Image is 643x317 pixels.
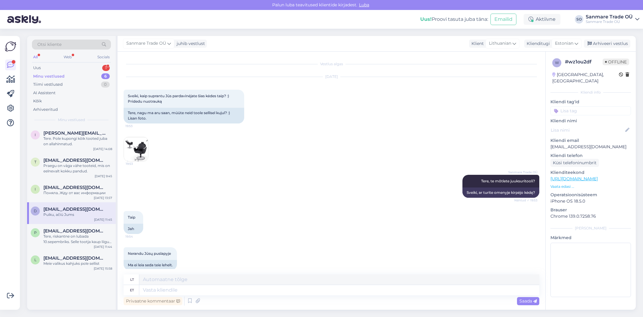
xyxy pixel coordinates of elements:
div: Ma ei leia seda teie lehelt. [124,260,177,270]
div: Meie valikus kahjuks pole sellist [43,261,112,266]
span: t [34,160,36,164]
span: Offline [603,59,629,65]
div: Sanmare Trade OÜ [586,14,633,19]
span: Tere, te mõtlete juuksuritooli? [481,179,535,183]
div: Minu vestlused [33,73,65,79]
div: # wz1ou2df [565,58,603,66]
div: 0 [101,82,110,88]
div: Arhiveeri vestlus [584,40,630,48]
div: [DATE] 11:44 [94,245,112,249]
input: Lisa tag [550,106,631,115]
div: 1 [102,65,110,71]
span: Luba [357,2,371,8]
div: [DATE] 9:45 [95,174,112,178]
span: l [34,258,36,262]
p: [EMAIL_ADDRESS][DOMAIN_NAME] [550,144,631,150]
div: [GEOGRAPHIC_DATA], [GEOGRAPHIC_DATA] [552,72,619,84]
a: Sanmare Trade OÜSanmare Trade OÜ [586,14,639,24]
div: Tiimi vestlused [33,82,63,88]
p: Operatsioonisüsteem [550,192,631,198]
input: Lisa nimi [551,127,624,133]
p: Kliendi telefon [550,152,631,159]
span: 19:53 [125,124,148,128]
div: Arhiveeritud [33,107,58,113]
span: 19:53 [126,162,148,166]
div: Kõik [33,98,42,104]
a: [URL][DOMAIN_NAME] [550,176,598,181]
span: w [555,60,559,65]
p: Kliendi nimi [550,118,631,124]
b: Uus! [420,16,432,22]
p: Märkmed [550,235,631,241]
div: Jah [124,224,143,234]
span: p [34,230,37,235]
span: Taip [128,215,135,219]
div: 6 [101,73,110,79]
div: Tere, nagu ma aru saan, müüte neid toole sellisel kujul? :) Lisan foto. [124,108,244,123]
div: [DATE] 13:57 [94,196,112,200]
span: i [35,133,36,137]
div: [DATE] 15:58 [94,266,112,271]
p: Kliendi tag'id [550,99,631,105]
img: Askly Logo [5,41,16,52]
div: [PERSON_NAME] [550,226,631,231]
span: Saada [519,298,537,304]
div: Küsi telefoninumbrit [550,159,599,167]
div: Aktiivne [524,14,560,25]
div: Tere, riskantne on lubada 10.sepembriks. Selle tootja kaup liigub vahel kiiremini ja vahel võtab ... [43,234,112,245]
p: iPhone OS 18.5.0 [550,198,631,204]
span: Sanmare Trade OÜ [126,40,166,47]
span: Sveiki, kaip suprantu Jūs pardavinėjate šias kėdes taip? :) Pridedu nuotrauką [128,94,230,104]
span: Minu vestlused [58,117,85,123]
span: irinam@list.ru [43,185,106,190]
p: Kliendi email [550,137,631,144]
div: AI Assistent [33,90,55,96]
span: i [35,187,36,191]
div: Web [62,53,73,61]
div: [DATE] [124,74,539,79]
p: Klienditeekond [550,169,631,176]
img: Attachment [124,137,148,161]
div: All [32,53,39,61]
div: Tere. Pole kupongi kõik tooted juba on allahinnatud. [43,136,112,147]
div: lt [130,274,134,285]
div: [DATE] 14:08 [93,147,112,151]
span: tiina.merisalu@mail.ee [43,158,106,163]
div: Vestlus algas [124,61,539,67]
span: peohaldus@gmail.com [43,228,106,234]
p: Chrome 139.0.7258.76 [550,213,631,219]
span: d [34,209,37,213]
p: Brauser [550,207,631,213]
div: Uus [33,65,41,71]
div: Proovi tasuta juba täna: [420,16,488,23]
span: Otsi kliente [37,41,61,48]
div: Socials [96,53,111,61]
p: Vaata edasi ... [550,184,631,189]
button: Emailid [490,14,516,25]
span: Nerandu Jūsų puslapyje [128,251,171,256]
div: Sanmare Trade OÜ [586,19,633,24]
div: SO [575,15,583,24]
div: Klienditugi [524,40,550,47]
span: dovilepakausyte4@gmail.com [43,207,106,212]
div: Поняла..Жду от вас информации [43,190,112,196]
span: Nähtud ✓ 19:53 [514,198,537,203]
div: juhib vestlust [174,40,205,47]
span: Lithuanian [489,40,511,47]
div: Klient [469,40,484,47]
span: liiviasukyl@gmail.com [43,255,106,261]
div: Praegu on väga vähe tooteid, mis on eelnevalt kokku pandud. [43,163,112,174]
span: Estonian [555,40,573,47]
div: [DATE] 11:45 [94,217,112,222]
span: 19:54 [125,234,148,239]
div: Privaatne kommentaar [124,297,182,305]
span: Sanmare Trade OÜ [508,170,537,175]
span: irina.jakubovits@gmail.com [43,130,106,136]
div: Kliendi info [550,90,631,95]
div: Sveiki, ar turite omenyje kirpėjo kėdę? [462,187,539,198]
div: Puiku, ačiū Jums [43,212,112,217]
div: et [130,285,134,295]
